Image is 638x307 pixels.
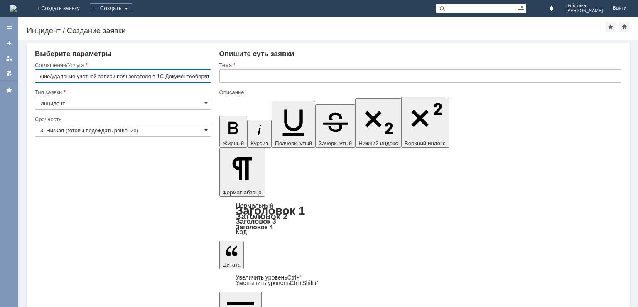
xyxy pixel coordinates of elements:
[219,50,294,58] span: Опишите суть заявки
[619,22,629,32] div: Сделать домашней страницей
[236,280,319,286] a: Decrease
[566,3,603,8] span: Заботина
[566,8,603,13] span: [PERSON_NAME]
[2,52,16,65] a: Мои заявки
[290,280,318,286] span: Ctrl+Shift+'
[219,148,265,197] button: Формат абзаца
[35,116,209,122] div: Срочность
[10,5,17,12] a: Перейти на домашнюю страницу
[355,98,401,148] button: Нижний индекс
[518,4,526,12] span: Расширенный поиск
[219,62,620,68] div: Тема
[250,140,268,146] span: Курсив
[287,274,301,281] span: Ctrl+'
[358,140,398,146] span: Нижний индекс
[2,37,16,50] a: Создать заявку
[272,101,315,148] button: Подчеркнутый
[236,274,301,281] a: Increase
[606,22,616,32] div: Добавить в избранное
[219,241,244,269] button: Цитата
[236,228,247,236] a: Код
[275,140,312,146] span: Подчеркнутый
[2,67,16,80] a: Мои согласования
[247,120,272,148] button: Курсив
[236,202,273,209] a: Нормальный
[223,262,241,268] span: Цитата
[236,218,276,225] a: Заголовок 3
[236,211,288,221] a: Заголовок 2
[219,116,248,148] button: Жирный
[35,89,209,95] div: Тип заявки
[405,140,446,146] span: Верхний индекс
[223,140,244,146] span: Жирный
[219,203,621,235] div: Формат абзаца
[35,62,209,68] div: Соглашение/Услуга
[27,27,606,35] div: Инцидент / Создание заявки
[223,189,262,196] span: Формат абзаца
[10,5,17,12] img: logo
[315,104,355,148] button: Зачеркнутый
[401,97,449,148] button: Верхний индекс
[35,50,112,58] span: Выберите параметры
[236,204,305,217] a: Заголовок 1
[90,3,132,13] div: Создать
[219,89,620,95] div: Описание
[219,275,621,286] div: Цитата
[236,223,273,230] a: Заголовок 4
[319,140,352,146] span: Зачеркнутый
